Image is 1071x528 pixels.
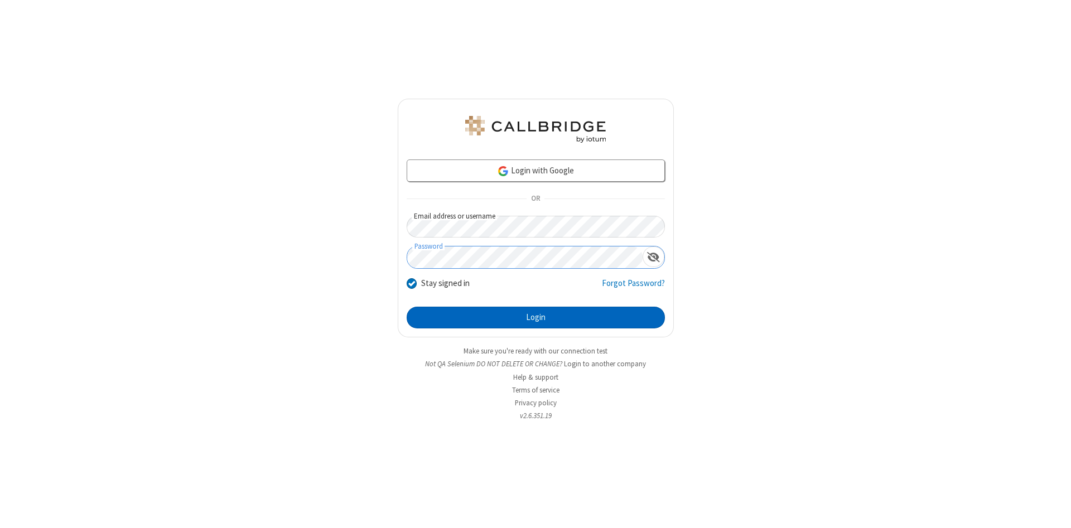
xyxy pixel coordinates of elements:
a: Make sure you're ready with our connection test [464,346,607,356]
a: Forgot Password? [602,277,665,298]
li: v2.6.351.19 [398,410,674,421]
input: Email address or username [407,216,665,238]
a: Privacy policy [515,398,557,408]
img: google-icon.png [497,165,509,177]
input: Password [407,246,643,268]
li: Not QA Selenium DO NOT DELETE OR CHANGE? [398,359,674,369]
img: QA Selenium DO NOT DELETE OR CHANGE [463,116,608,143]
iframe: Chat [1043,499,1063,520]
a: Login with Google [407,159,665,182]
div: Show password [643,246,664,267]
button: Login [407,307,665,329]
label: Stay signed in [421,277,470,290]
span: OR [527,191,544,207]
a: Terms of service [512,385,559,395]
button: Login to another company [564,359,646,369]
a: Help & support [513,372,558,382]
